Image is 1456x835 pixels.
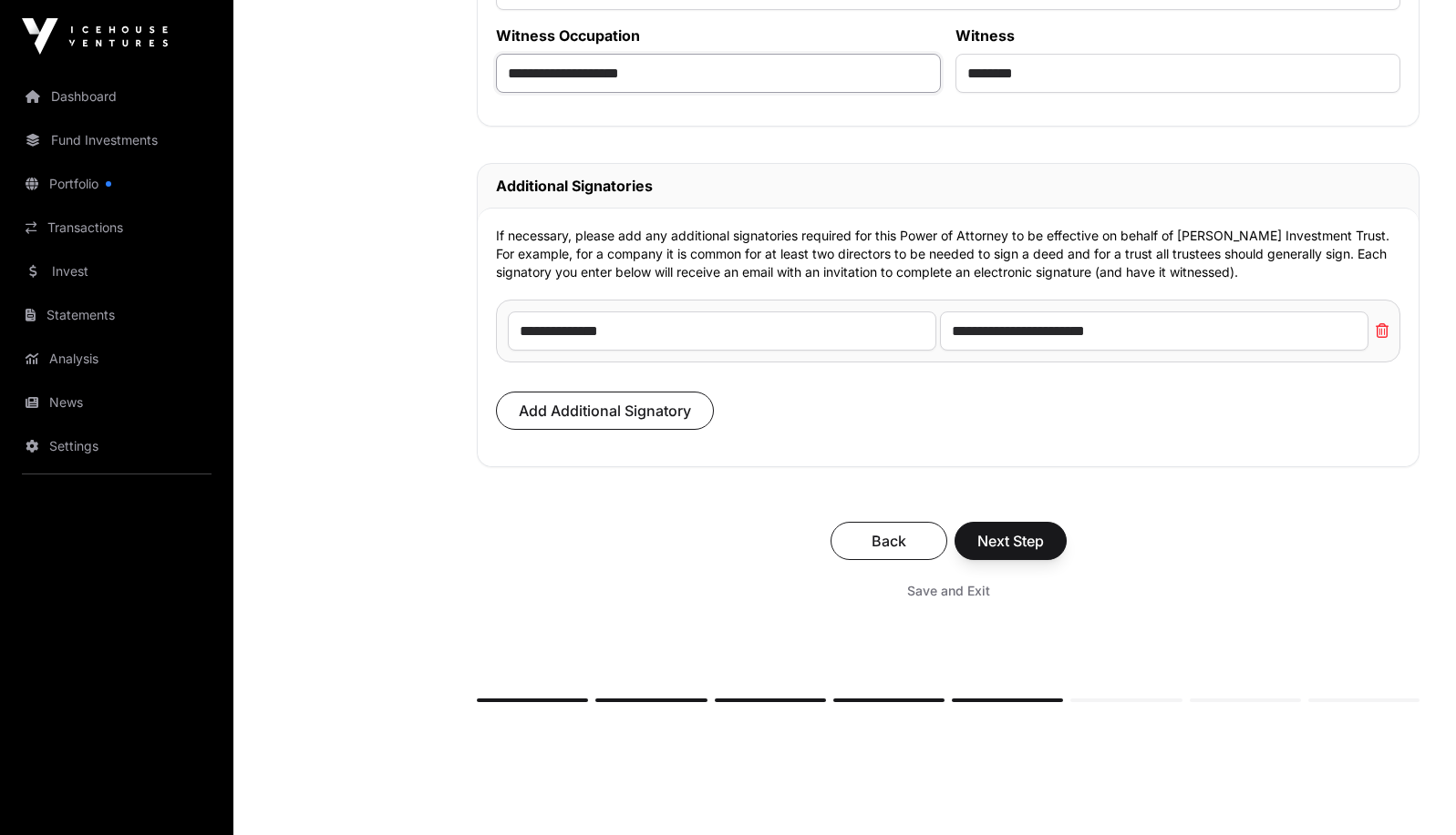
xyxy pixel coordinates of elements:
[907,582,990,600] span: Save and Exit
[955,25,1400,46] label: Witness
[15,120,219,160] a: Fund Investments
[15,426,219,466] a: Settings
[496,25,941,46] label: Witness Occupation
[22,18,168,55] img: Icehouse Ventures Logo
[15,76,219,117] a: Dashboard
[885,575,1012,607] button: Save and Exit
[15,164,219,204] a: Portfolio
[15,251,219,291] a: Invest
[853,530,924,552] span: Back
[496,175,1400,197] h2: Additional Signatories
[15,208,219,248] a: Transactions
[1365,748,1456,835] iframe: Chat Widget
[15,382,219,423] a: News
[955,522,1067,560] button: Next Step
[519,400,691,422] span: Add Additional Signatory
[831,522,947,560] button: Back
[15,339,219,379] a: Analysis
[496,392,714,430] button: Add Additional Signatory
[15,295,219,335] a: Statements
[496,227,1400,281] p: If necessary, please add any additional signatories required for this Power of Attorney to be eff...
[977,530,1044,552] span: Next Step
